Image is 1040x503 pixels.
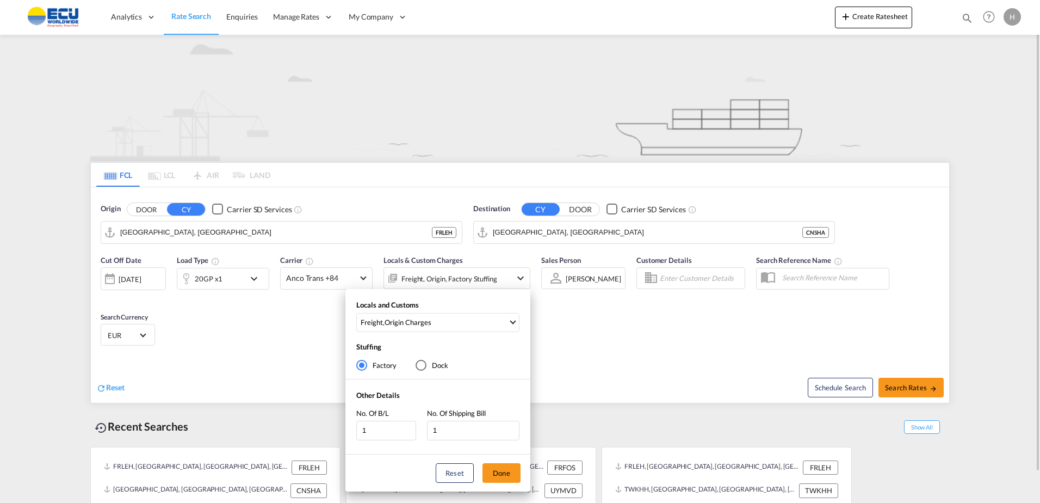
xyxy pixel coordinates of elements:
[356,409,389,418] span: No. Of B/L
[436,463,474,483] button: Reset
[356,421,416,440] input: No. Of B/L
[356,300,419,309] span: Locals and Customs
[356,360,397,371] md-radio-button: Factory
[356,342,381,351] span: Stuffing
[356,313,519,332] md-select: Select Locals and Customs: Freight, Origin Charges
[361,317,383,327] div: Freight
[356,391,400,400] span: Other Details
[482,463,521,483] button: Done
[427,409,486,418] span: No. Of Shipping Bill
[361,317,508,327] span: ,
[427,421,519,440] input: No. Of Shipping Bill
[385,317,431,327] div: Origin Charges
[416,360,448,371] md-radio-button: Dock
